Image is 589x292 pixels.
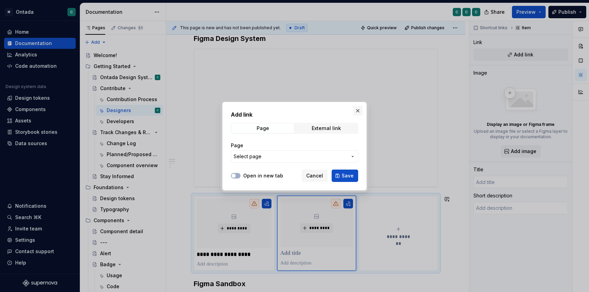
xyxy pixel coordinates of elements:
label: Open in new tab [243,172,283,179]
h2: Add link [231,110,358,119]
span: Cancel [306,172,323,179]
label: Page [231,142,243,149]
div: External link [312,126,341,131]
span: Select page [234,153,261,160]
span: Save [342,172,354,179]
button: Select page [231,150,358,163]
button: Save [332,170,358,182]
div: Page [257,126,269,131]
button: Cancel [302,170,328,182]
